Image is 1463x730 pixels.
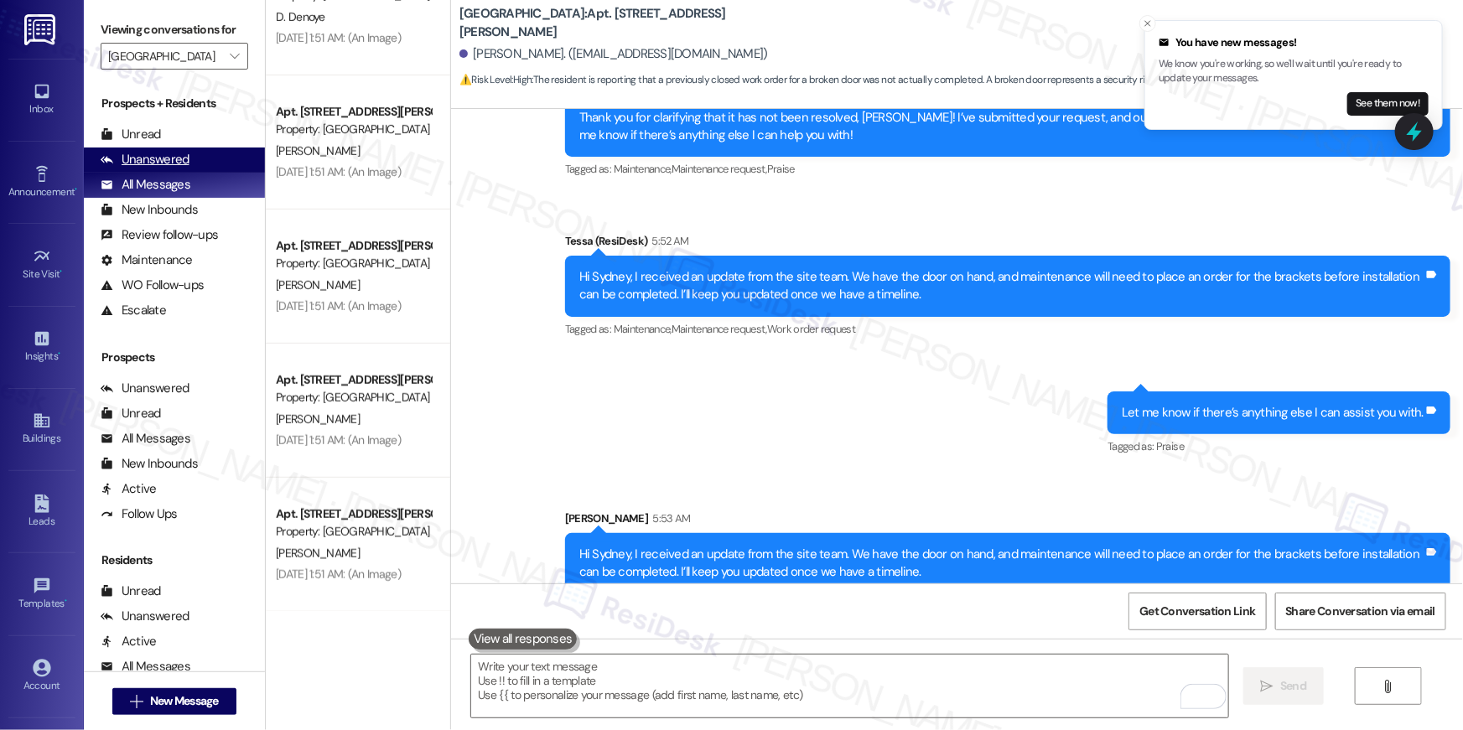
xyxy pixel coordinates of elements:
div: Apt. [STREET_ADDRESS][PERSON_NAME] [276,371,431,389]
strong: ⚠️ Risk Level: High [459,73,532,86]
a: Leads [8,489,75,535]
div: Prospects [84,349,265,366]
div: [DATE] 1:51 AM: (An Image) [276,298,401,313]
div: Apt. [STREET_ADDRESS][PERSON_NAME] [276,505,431,523]
div: Property: [GEOGRAPHIC_DATA] [276,389,431,406]
i:  [1382,680,1394,693]
a: Buildings [8,406,75,452]
div: Unread [101,126,161,143]
textarea: To enrich screen reader interactions, please activate Accessibility in Grammarly extension settings [471,655,1228,717]
div: Property: [GEOGRAPHIC_DATA] [276,255,431,272]
b: [GEOGRAPHIC_DATA]: Apt. [STREET_ADDRESS][PERSON_NAME] [459,5,795,41]
a: Site Visit • [8,242,75,287]
div: Hi Sydney, I received an update from the site team. We have the door on hand, and maintenance wil... [579,268,1424,304]
span: [PERSON_NAME] [276,546,360,561]
div: All Messages [101,658,190,676]
span: [PERSON_NAME] [276,412,360,427]
div: Apt. [STREET_ADDRESS][PERSON_NAME] [276,103,431,121]
div: Active [101,633,157,650]
span: • [75,184,77,195]
span: D. Denoye [276,9,325,24]
img: ResiDesk Logo [24,14,59,45]
div: Unanswered [101,151,189,168]
div: Follow Ups [101,505,178,523]
div: New Inbounds [101,201,198,219]
button: Get Conversation Link [1128,593,1266,630]
div: Property: [GEOGRAPHIC_DATA] [276,523,431,541]
span: Praise [1156,439,1184,453]
div: Prospects + Residents [84,95,265,112]
div: Escalate [101,302,166,319]
div: WO Follow-ups [101,277,204,294]
span: [PERSON_NAME] [276,277,360,293]
span: New Message [150,692,219,710]
span: [PERSON_NAME] [276,143,360,158]
button: Close toast [1139,15,1156,32]
span: : The resident is reporting that a previously closed work order for a broken door was not actuall... [459,71,1312,89]
div: Tagged as: [1108,434,1450,458]
div: Tagged as: [565,317,1450,341]
div: Apt. [STREET_ADDRESS][PERSON_NAME] [276,237,431,255]
div: Tessa (ResiDesk) [565,232,1450,256]
span: Get Conversation Link [1139,603,1255,620]
p: We know you're working, so we'll wait until you're ready to update your messages. [1159,57,1429,86]
div: New Inbounds [101,455,198,473]
div: [DATE] 1:51 AM: (An Image) [276,567,401,582]
span: Maintenance request , [672,162,767,176]
div: Tagged as: [565,157,1450,181]
div: All Messages [101,430,190,448]
span: • [58,348,60,360]
a: Templates • [8,572,75,617]
div: Let me know if there’s anything else I can assist you with. [1122,404,1424,422]
div: 5:53 AM [648,510,690,527]
div: [DATE] 1:51 AM: (An Image) [276,432,401,448]
span: Praise [767,162,795,176]
label: Viewing conversations for [101,17,248,43]
div: Active [101,480,157,498]
a: Account [8,654,75,699]
a: Insights • [8,324,75,370]
div: All Messages [101,176,190,194]
button: Share Conversation via email [1275,593,1446,630]
i:  [1261,680,1274,693]
div: Maintenance [101,251,193,269]
span: • [65,595,67,607]
div: You have new messages! [1159,34,1429,51]
i:  [230,49,239,63]
div: Thank you for clarifying that it has not been resolved, [PERSON_NAME]! I’ve submitted your reques... [579,109,1424,145]
div: Unanswered [101,380,189,397]
span: Maintenance , [614,162,672,176]
div: Property: [GEOGRAPHIC_DATA] [276,121,431,138]
span: Send [1280,677,1306,695]
div: Unanswered [101,608,189,625]
div: [DATE] 1:51 AM: (An Image) [276,164,401,179]
a: Inbox [8,77,75,122]
span: Share Conversation via email [1286,603,1435,620]
input: All communities [108,43,221,70]
button: See them now! [1347,92,1429,116]
span: Maintenance request , [672,322,767,336]
div: Unread [101,405,161,422]
span: Maintenance , [614,322,672,336]
i:  [130,695,143,708]
div: Residents [84,551,265,569]
span: • [60,266,63,277]
div: [DATE] 1:51 AM: (An Image) [276,30,401,45]
span: Work order request [767,322,855,336]
div: Unread [101,582,161,600]
button: New Message [112,688,236,715]
div: 5:52 AM [647,232,688,250]
div: Review follow-ups [101,226,218,244]
div: [PERSON_NAME]. ([EMAIL_ADDRESS][DOMAIN_NAME]) [459,45,768,63]
button: Send [1243,667,1325,705]
div: Hi Sydney, I received an update from the site team. We have the door on hand, and maintenance wil... [579,546,1424,599]
div: [PERSON_NAME] [565,510,1450,533]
